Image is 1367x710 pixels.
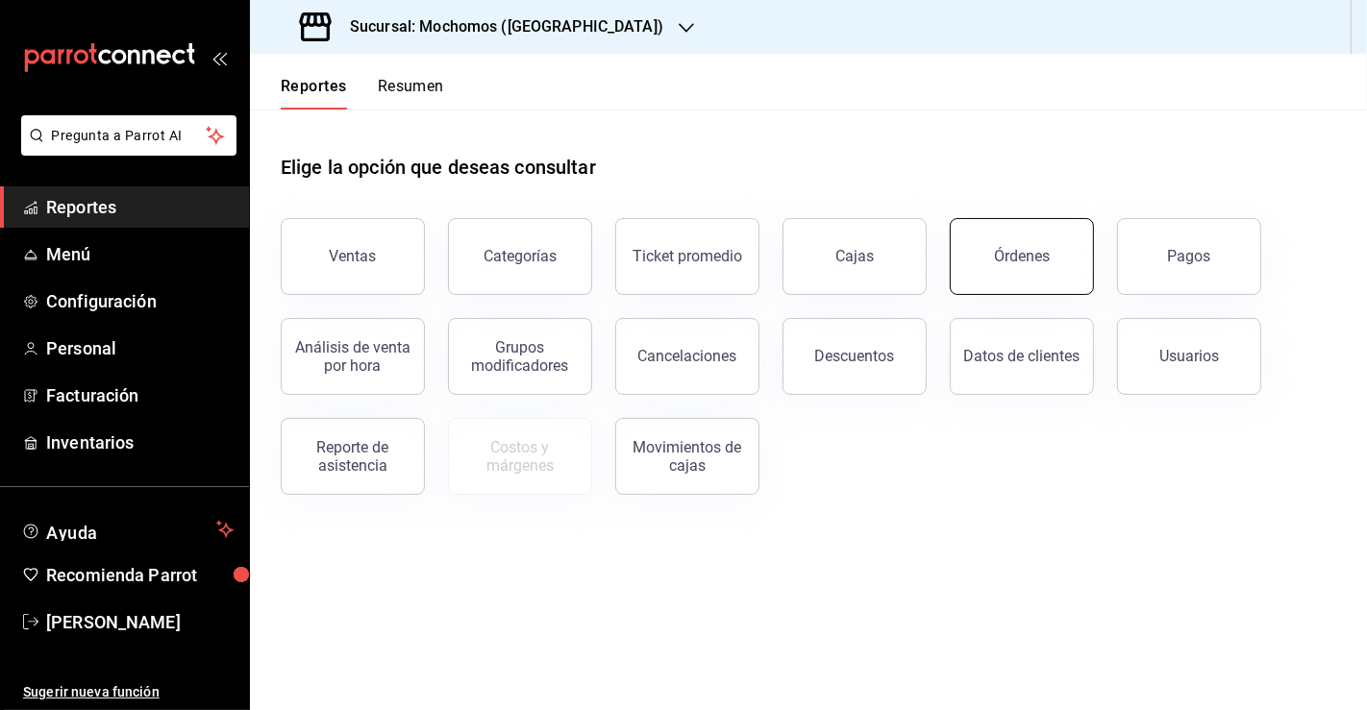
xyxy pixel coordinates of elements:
[23,682,234,702] span: Sugerir nueva función
[835,247,874,265] div: Cajas
[484,247,557,265] div: Categorías
[281,153,596,182] h1: Elige la opción que deseas consultar
[46,609,234,635] span: [PERSON_NAME]
[335,15,663,38] h3: Sucursal: Mochomos ([GEOGRAPHIC_DATA])
[281,318,425,395] button: Análisis de venta por hora
[633,247,742,265] div: Ticket promedio
[46,241,234,267] span: Menú
[783,318,927,395] button: Descuentos
[615,218,759,295] button: Ticket promedio
[950,318,1094,395] button: Datos de clientes
[293,438,412,475] div: Reporte de asistencia
[783,218,927,295] button: Cajas
[1168,247,1211,265] div: Pagos
[46,518,209,541] span: Ayuda
[52,126,207,146] span: Pregunta a Parrot AI
[615,418,759,495] button: Movimientos de cajas
[615,318,759,395] button: Cancelaciones
[638,347,737,365] div: Cancelaciones
[281,418,425,495] button: Reporte de asistencia
[293,338,412,375] div: Análisis de venta por hora
[211,50,227,65] button: open_drawer_menu
[448,318,592,395] button: Grupos modificadores
[815,347,895,365] div: Descuentos
[46,335,234,361] span: Personal
[21,115,236,156] button: Pregunta a Parrot AI
[964,347,1081,365] div: Datos de clientes
[46,429,234,455] span: Inventarios
[378,77,444,110] button: Resumen
[1117,318,1261,395] button: Usuarios
[46,288,234,314] span: Configuración
[46,562,234,588] span: Recomienda Parrot
[281,77,347,110] button: Reportes
[330,247,377,265] div: Ventas
[994,247,1050,265] div: Órdenes
[281,77,444,110] div: navigation tabs
[1159,347,1219,365] div: Usuarios
[1117,218,1261,295] button: Pagos
[281,218,425,295] button: Ventas
[448,418,592,495] button: Contrata inventarios para ver este reporte
[460,438,580,475] div: Costos y márgenes
[46,194,234,220] span: Reportes
[46,382,234,408] span: Facturación
[13,139,236,159] a: Pregunta a Parrot AI
[460,338,580,375] div: Grupos modificadores
[448,218,592,295] button: Categorías
[950,218,1094,295] button: Órdenes
[628,438,747,475] div: Movimientos de cajas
